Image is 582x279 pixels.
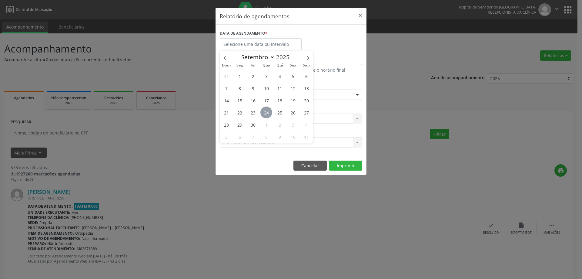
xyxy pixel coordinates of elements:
span: Setembro 25, 2025 [274,107,286,118]
span: Outubro 9, 2025 [274,131,286,143]
span: Agosto 31, 2025 [220,70,232,82]
select: Month [238,53,275,61]
span: Setembro 26, 2025 [287,107,299,118]
span: Setembro 6, 2025 [300,70,312,82]
label: ATÉ [293,55,362,64]
span: Setembro 8, 2025 [234,82,246,94]
input: Selecione uma data ou intervalo [220,38,302,50]
span: Setembro 28, 2025 [220,119,232,131]
span: Setembro 13, 2025 [300,82,312,94]
span: Qui [273,63,286,67]
h5: Relatório de agendamentos [220,12,289,20]
span: Setembro 18, 2025 [274,94,286,106]
span: Setembro 10, 2025 [260,82,272,94]
span: Setembro 20, 2025 [300,94,312,106]
span: Outubro 3, 2025 [287,119,299,131]
span: Dom [220,63,233,67]
span: Setembro 23, 2025 [247,107,259,118]
span: Setembro 14, 2025 [220,94,232,106]
span: Outubro 6, 2025 [234,131,246,143]
span: Setembro 30, 2025 [247,119,259,131]
span: Seg [233,63,246,67]
span: Outubro 4, 2025 [300,119,312,131]
span: Setembro 12, 2025 [287,82,299,94]
span: Setembro 2, 2025 [247,70,259,82]
span: Setembro 29, 2025 [234,119,246,131]
span: Setembro 16, 2025 [247,94,259,106]
span: Setembro 4, 2025 [274,70,286,82]
span: Sáb [300,63,313,67]
span: Ter [246,63,260,67]
span: Outubro 5, 2025 [220,131,232,143]
span: Setembro 11, 2025 [274,82,286,94]
span: Outubro 7, 2025 [247,131,259,143]
span: Outubro 2, 2025 [274,119,286,131]
span: Setembro 21, 2025 [220,107,232,118]
span: Setembro 15, 2025 [234,94,246,106]
span: Outubro 10, 2025 [287,131,299,143]
span: Setembro 3, 2025 [260,70,272,82]
label: DATA DE AGENDAMENTO [220,29,267,38]
span: Outubro 11, 2025 [300,131,312,143]
button: Close [354,8,366,23]
span: Qua [260,63,273,67]
button: Imprimir [329,161,362,171]
span: Setembro 24, 2025 [260,107,272,118]
span: Setembro 22, 2025 [234,107,246,118]
span: Setembro 19, 2025 [287,94,299,106]
input: Year [275,53,295,61]
span: Setembro 7, 2025 [220,82,232,94]
span: Setembro 27, 2025 [300,107,312,118]
span: Setembro 1, 2025 [234,70,246,82]
span: Outubro 1, 2025 [260,119,272,131]
span: Setembro 5, 2025 [287,70,299,82]
button: Cancelar [293,161,327,171]
span: Setembro 17, 2025 [260,94,272,106]
span: Outubro 8, 2025 [260,131,272,143]
input: Selecione o horário final [293,64,362,76]
span: Sex [286,63,300,67]
span: Setembro 9, 2025 [247,82,259,94]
